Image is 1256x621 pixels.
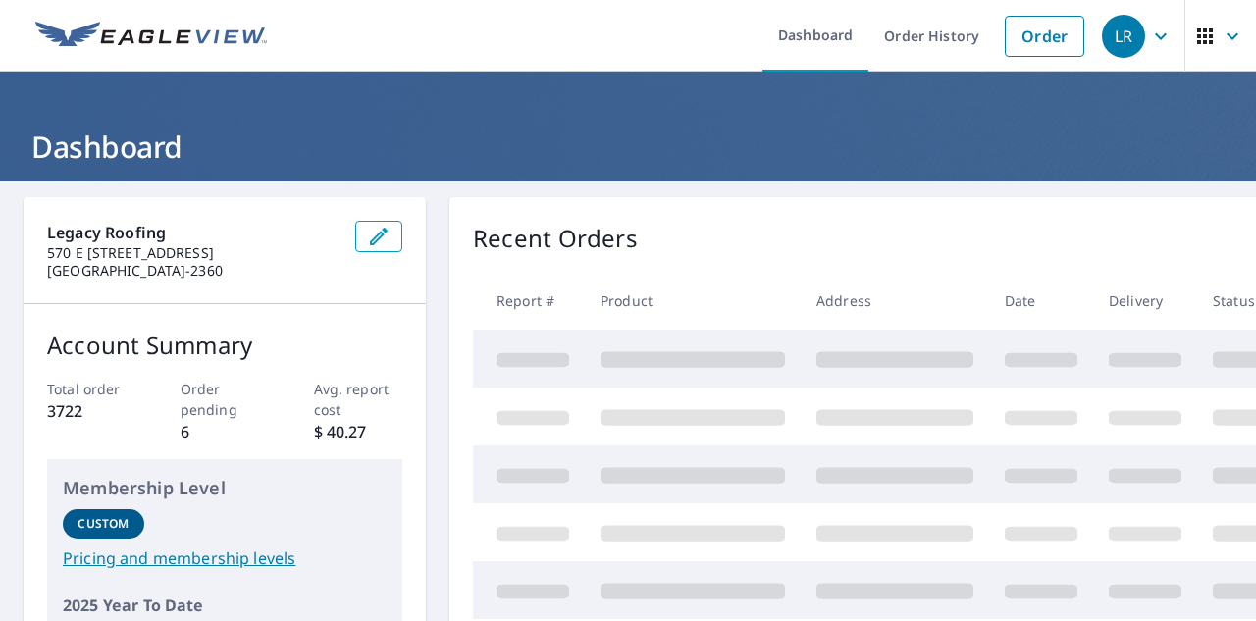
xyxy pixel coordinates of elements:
[473,272,585,330] th: Report #
[314,420,403,443] p: $ 40.27
[989,272,1093,330] th: Date
[78,515,129,533] p: Custom
[314,379,403,420] p: Avg. report cost
[473,221,638,256] p: Recent Orders
[63,546,387,570] a: Pricing and membership levels
[63,594,387,617] p: 2025 Year To Date
[47,244,340,262] p: 570 E [STREET_ADDRESS]
[47,221,340,244] p: Legacy Roofing
[35,22,267,51] img: EV Logo
[47,399,136,423] p: 3722
[181,420,270,443] p: 6
[24,127,1232,167] h1: Dashboard
[47,328,402,363] p: Account Summary
[585,272,801,330] th: Product
[1102,15,1145,58] div: LR
[801,272,989,330] th: Address
[47,379,136,399] p: Total order
[47,262,340,280] p: [GEOGRAPHIC_DATA]-2360
[63,475,387,501] p: Membership Level
[1005,16,1084,57] a: Order
[1093,272,1197,330] th: Delivery
[181,379,270,420] p: Order pending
